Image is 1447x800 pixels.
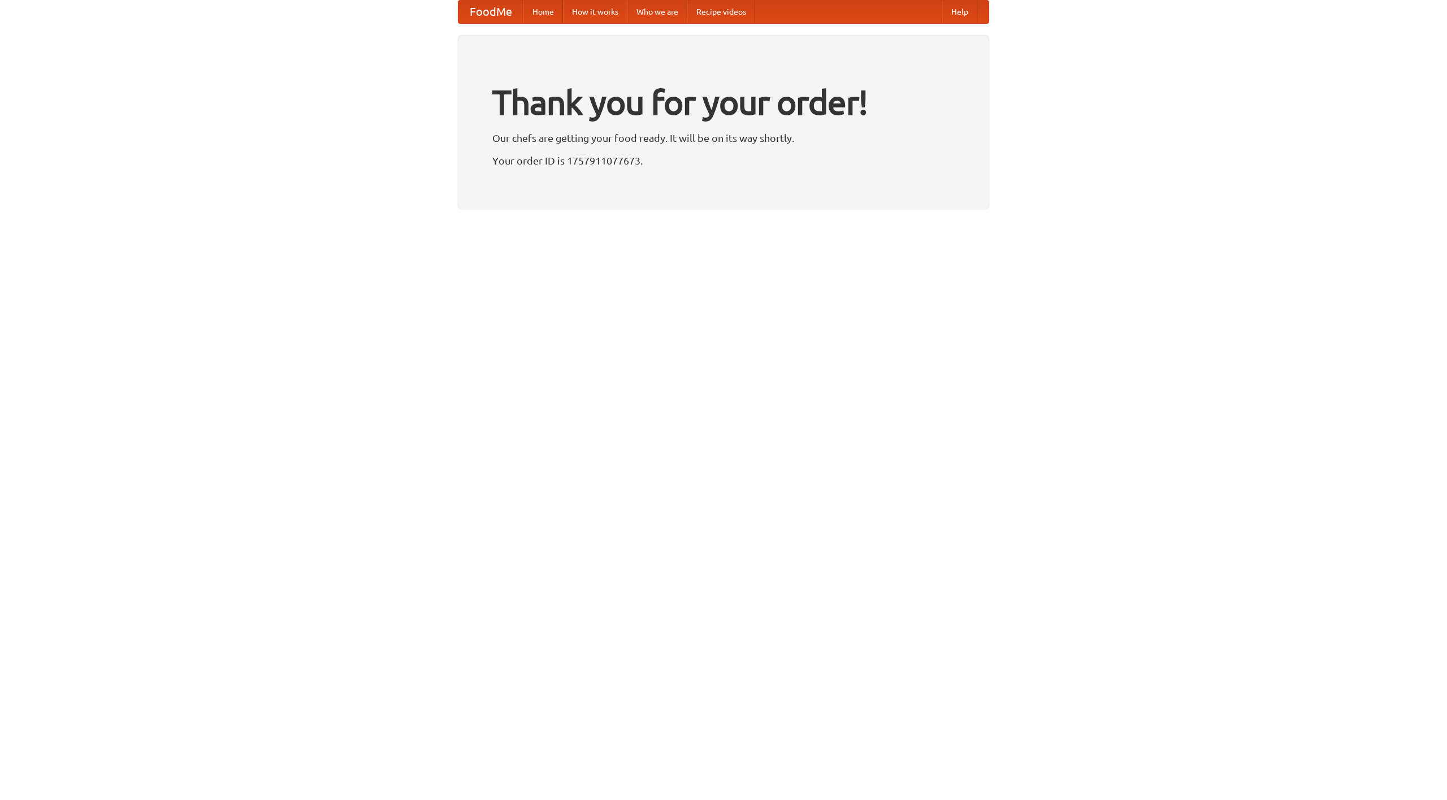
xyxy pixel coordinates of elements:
a: Recipe videos [687,1,755,23]
a: Home [523,1,563,23]
a: How it works [563,1,627,23]
h1: Thank you for your order! [492,75,955,129]
a: Who we are [627,1,687,23]
a: FoodMe [458,1,523,23]
p: Our chefs are getting your food ready. It will be on its way shortly. [492,129,955,146]
a: Help [942,1,977,23]
p: Your order ID is 1757911077673. [492,152,955,169]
